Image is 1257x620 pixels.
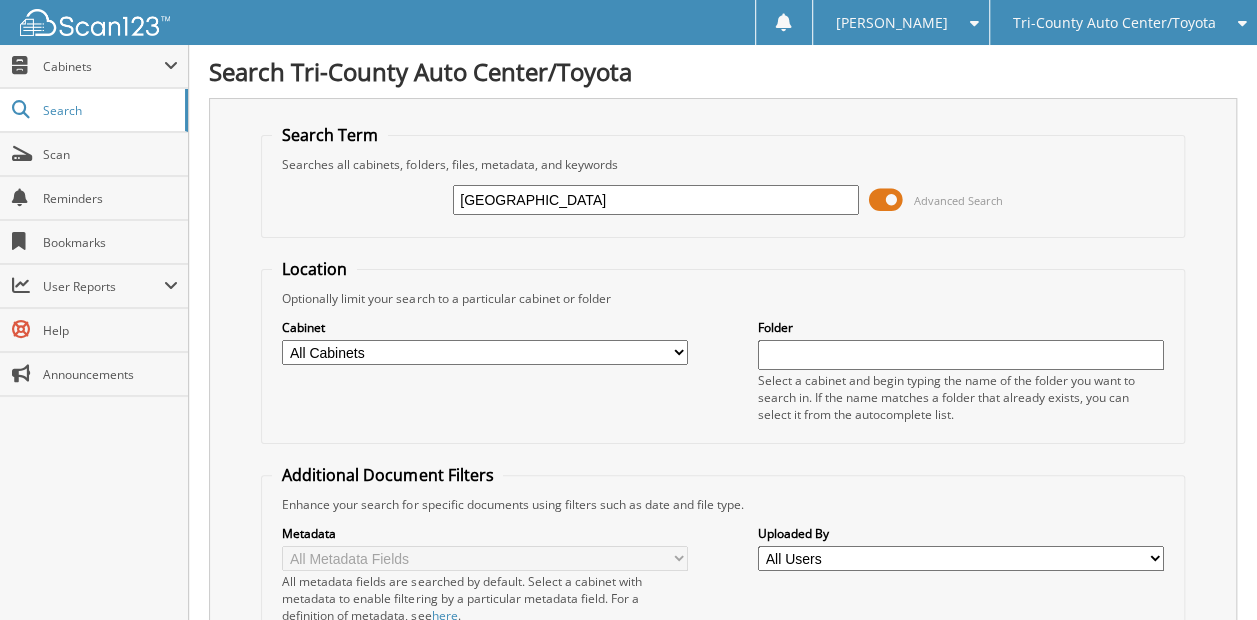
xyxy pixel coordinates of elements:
[1157,524,1257,620] iframe: Chat Widget
[209,55,1237,88] h1: Search Tri-County Auto Center/Toyota
[282,525,688,542] label: Metadata
[835,17,947,29] span: [PERSON_NAME]
[272,124,388,146] legend: Search Term
[43,322,178,339] span: Help
[43,278,164,295] span: User Reports
[272,156,1173,173] div: Searches all cabinets, folders, files, metadata, and keywords
[43,146,178,163] span: Scan
[272,258,357,280] legend: Location
[758,372,1164,423] div: Select a cabinet and begin typing the name of the folder you want to search in. If the name match...
[43,102,175,119] span: Search
[282,319,688,336] label: Cabinet
[43,190,178,207] span: Reminders
[43,366,178,383] span: Announcements
[43,234,178,251] span: Bookmarks
[272,496,1173,513] div: Enhance your search for specific documents using filters such as date and file type.
[272,290,1173,307] div: Optionally limit your search to a particular cabinet or folder
[272,464,503,486] legend: Additional Document Filters
[20,9,170,36] img: scan123-logo-white.svg
[758,319,1164,336] label: Folder
[758,525,1164,542] label: Uploaded By
[914,193,1003,208] span: Advanced Search
[1012,17,1215,29] span: Tri-County Auto Center/Toyota
[43,58,164,75] span: Cabinets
